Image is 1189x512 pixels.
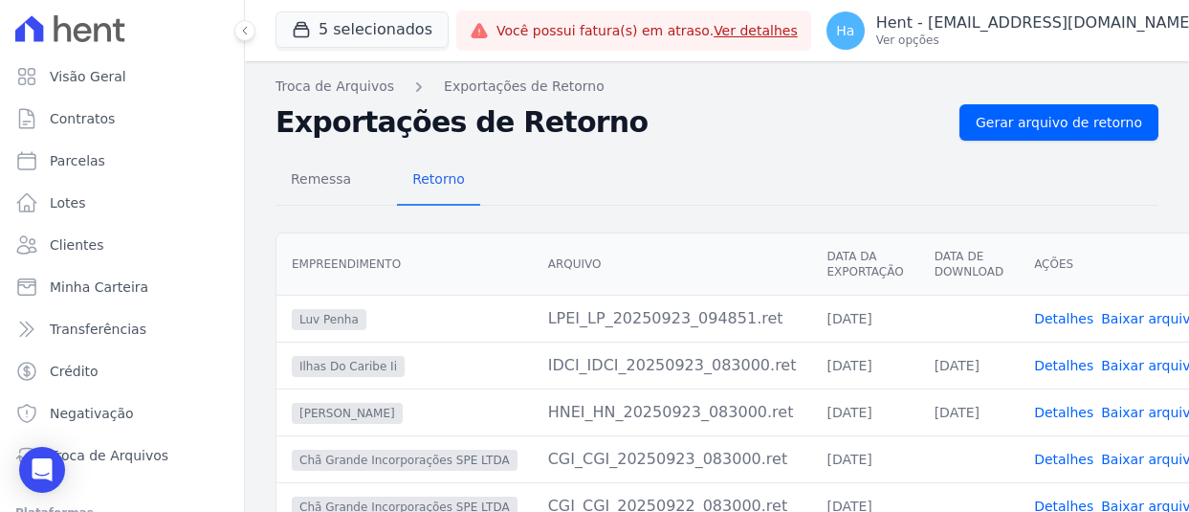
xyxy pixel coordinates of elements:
div: HNEI_HN_20250923_083000.ret [548,401,797,424]
a: Gerar arquivo de retorno [959,104,1158,141]
span: Transferências [50,320,146,339]
span: Clientes [50,235,103,255]
a: Lotes [8,184,236,222]
div: LPEI_LP_20250923_094851.ret [548,307,797,330]
span: [PERSON_NAME] [292,403,403,424]
td: [DATE] [811,435,918,482]
a: Detalhes [1034,405,1093,420]
a: Remessa [275,156,366,206]
td: [DATE] [811,342,918,389]
th: Arquivo [533,234,812,296]
span: Minha Carteira [50,278,148,297]
td: [DATE] [811,389,918,435]
div: IDCI_IDCI_20250923_083000.ret [548,354,797,377]
td: [DATE] [919,342,1019,389]
span: Crédito [50,362,99,381]
a: Negativação [8,394,236,433]
a: Retorno [397,156,480,206]
th: Empreendimento [276,234,533,296]
a: Transferências [8,310,236,348]
a: Detalhes [1034,452,1093,467]
th: Data da Exportação [811,234,918,296]
a: Troca de Arquivos [275,77,394,97]
span: Gerar arquivo de retorno [976,113,1142,132]
a: Troca de Arquivos [8,436,236,475]
span: Visão Geral [50,67,126,86]
span: Ha [836,24,854,37]
span: Troca de Arquivos [50,446,168,465]
button: 5 selecionados [275,11,449,48]
nav: Breadcrumb [275,77,1158,97]
span: Ilhas Do Caribe Ii [292,356,405,377]
a: Minha Carteira [8,268,236,306]
a: Ver detalhes [714,23,798,38]
span: Negativação [50,404,134,423]
td: [DATE] [919,389,1019,435]
a: Detalhes [1034,358,1093,373]
span: Luv Penha [292,309,366,330]
div: CGI_CGI_20250923_083000.ret [548,448,797,471]
nav: Tab selector [275,156,480,206]
span: Parcelas [50,151,105,170]
a: Detalhes [1034,311,1093,326]
a: Parcelas [8,142,236,180]
span: Remessa [279,160,363,198]
span: Você possui fatura(s) em atraso. [496,21,798,41]
div: Open Intercom Messenger [19,447,65,493]
a: Visão Geral [8,57,236,96]
h2: Exportações de Retorno [275,105,944,140]
span: Contratos [50,109,115,128]
a: Clientes [8,226,236,264]
th: Data de Download [919,234,1019,296]
a: Exportações de Retorno [444,77,605,97]
td: [DATE] [811,295,918,342]
a: Contratos [8,100,236,138]
span: Retorno [401,160,476,198]
a: Crédito [8,352,236,390]
span: Lotes [50,193,86,212]
span: Chã Grande Incorporações SPE LTDA [292,450,517,471]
